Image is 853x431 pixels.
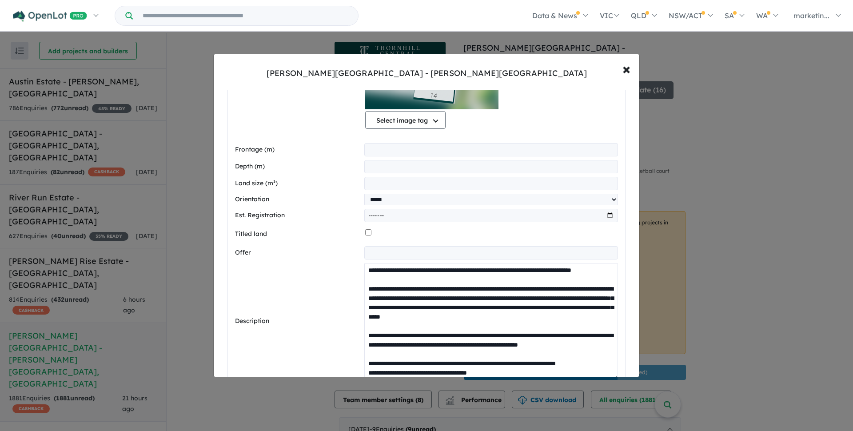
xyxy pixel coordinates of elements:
[235,161,361,172] label: Depth (m)
[793,11,829,20] span: marketin...
[135,6,356,25] input: Try estate name, suburb, builder or developer
[235,316,361,327] label: Description
[622,59,630,78] span: ×
[365,111,446,129] button: Select image tag
[267,68,587,79] div: [PERSON_NAME][GEOGRAPHIC_DATA] - [PERSON_NAME][GEOGRAPHIC_DATA]
[235,178,361,189] label: Land size (m²)
[13,11,87,22] img: Openlot PRO Logo White
[235,247,361,258] label: Offer
[235,210,361,221] label: Est. Registration
[235,144,361,155] label: Frontage (m)
[235,194,361,205] label: Orientation
[235,229,362,239] label: Titled land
